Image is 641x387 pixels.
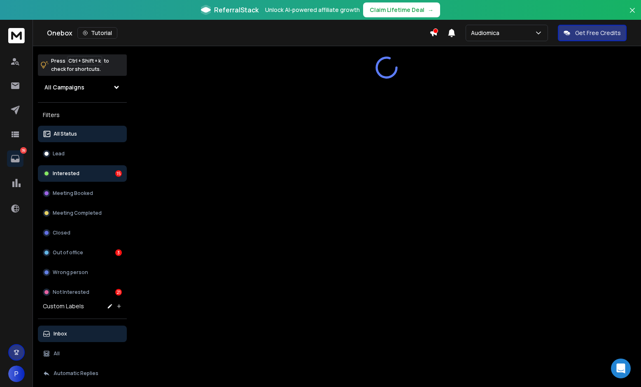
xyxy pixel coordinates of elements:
p: All Status [54,131,77,137]
button: P [8,366,25,382]
button: Automatic Replies [38,365,127,382]
p: All [54,350,60,357]
p: Out of office [53,249,83,256]
span: ReferralStack [214,5,259,15]
div: Open Intercom Messenger [611,359,631,378]
p: Audiomica [471,29,503,37]
div: Onebox [47,27,429,39]
p: Meeting Completed [53,210,102,216]
button: Inbox [38,326,127,342]
a: 39 [7,150,23,167]
button: Lead [38,145,127,162]
p: Get Free Credits [575,29,621,37]
button: All Campaigns [38,79,127,96]
p: Wrong person [53,269,88,276]
span: Ctrl + Shift + k [67,56,102,66]
p: Closed [53,230,70,236]
button: Meeting Completed [38,205,127,221]
button: All Status [38,126,127,142]
button: Meeting Booked [38,185,127,202]
p: Press to check for shortcuts. [51,57,109,73]
h3: Custom Labels [43,302,84,310]
button: Claim Lifetime Deal→ [363,2,440,17]
p: Unlock AI-powered affiliate growth [265,6,360,14]
button: Out of office3 [38,244,127,261]
div: 21 [115,289,122,296]
p: Not Interested [53,289,89,296]
button: All [38,345,127,362]
button: Get Free Credits [558,25,627,41]
button: Closed [38,225,127,241]
button: Close banner [627,5,638,25]
button: Tutorial [77,27,117,39]
div: 3 [115,249,122,256]
span: → [428,6,434,14]
button: Not Interested21 [38,284,127,300]
button: Wrong person [38,264,127,281]
p: Inbox [54,331,67,337]
div: 15 [115,170,122,177]
p: 39 [20,147,27,154]
h1: All Campaigns [44,83,84,91]
p: Meeting Booked [53,190,93,197]
button: Interested15 [38,165,127,182]
h3: Filters [38,109,127,121]
p: Interested [53,170,79,177]
p: Automatic Replies [54,370,98,377]
p: Lead [53,150,65,157]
